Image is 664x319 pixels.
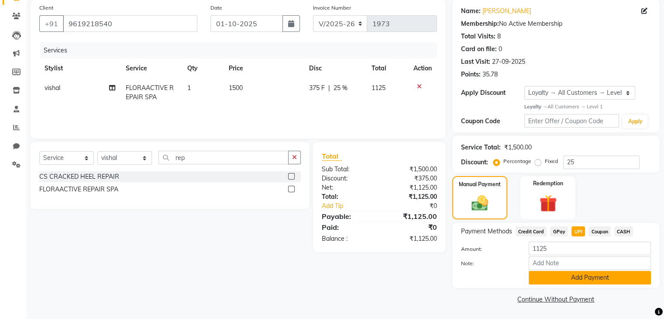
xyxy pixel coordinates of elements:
[461,158,488,167] div: Discount:
[39,15,64,32] button: +91
[545,157,558,165] label: Fixed
[328,83,330,93] span: |
[158,151,289,164] input: Search or Scan
[39,59,120,78] th: Stylist
[459,180,501,188] label: Manual Payment
[63,15,197,32] input: Search by Name/Mobile/Email/Code
[126,84,174,101] span: FLORAACTIVE REPAIR SPA
[408,59,437,78] th: Action
[461,117,524,126] div: Coupon Code
[315,234,379,243] div: Balance :
[550,226,568,236] span: GPay
[623,115,647,128] button: Apply
[571,226,585,236] span: UPI
[315,174,379,183] div: Discount:
[466,194,493,213] img: _cash.svg
[315,201,390,211] a: Add Tip
[366,59,408,78] th: Total
[39,172,119,181] div: CS CRACKED HEEL REPAIR
[372,84,385,92] span: 1125
[210,4,222,12] label: Date
[461,7,481,16] div: Name:
[454,260,522,267] label: Note:
[529,257,651,270] input: Add Note
[503,157,531,165] label: Percentage
[379,165,444,174] div: ₹1,500.00
[315,183,379,192] div: Net:
[454,245,522,253] label: Amount:
[315,192,379,201] div: Total:
[313,4,351,12] label: Invoice Number
[524,104,547,110] strong: Loyalty →
[315,211,379,222] div: Payable:
[516,226,547,236] span: Credit Card
[315,222,379,232] div: Paid:
[504,143,532,152] div: ₹1,500.00
[182,59,223,78] th: Qty
[461,57,490,66] div: Last Visit:
[614,226,633,236] span: CASH
[588,226,611,236] span: Coupon
[461,45,497,54] div: Card on file:
[322,152,342,161] span: Total
[229,84,243,92] span: 1500
[529,242,651,255] input: Amount
[461,70,481,79] div: Points:
[379,234,444,243] div: ₹1,125.00
[379,211,444,222] div: ₹1,125.00
[482,7,531,16] a: [PERSON_NAME]
[461,32,495,41] div: Total Visits:
[454,295,658,304] a: Continue Without Payment
[224,59,304,78] th: Price
[497,32,501,41] div: 8
[524,114,619,128] input: Enter Offer / Coupon Code
[524,103,651,111] div: All Customers → Level 1
[461,19,651,28] div: No Active Membership
[461,88,524,97] div: Apply Discount
[461,143,501,152] div: Service Total:
[533,180,563,187] label: Redemption
[309,83,325,93] span: 375 F
[482,70,498,79] div: 35.78
[379,222,444,232] div: ₹0
[120,59,182,78] th: Service
[45,84,60,92] span: vishal
[187,84,191,92] span: 1
[39,4,53,12] label: Client
[492,57,525,66] div: 27-09-2025
[529,271,651,284] button: Add Payment
[315,165,379,174] div: Sub Total:
[461,227,512,236] span: Payment Methods
[304,59,366,78] th: Disc
[461,19,499,28] div: Membership:
[390,201,443,211] div: ₹0
[379,192,444,201] div: ₹1,125.00
[534,193,562,215] img: _gift.svg
[39,185,118,194] div: FLORAACTIVE REPAIR SPA
[379,183,444,192] div: ₹1,125.00
[334,83,347,93] span: 25 %
[499,45,502,54] div: 0
[40,42,444,59] div: Services
[379,174,444,183] div: ₹375.00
